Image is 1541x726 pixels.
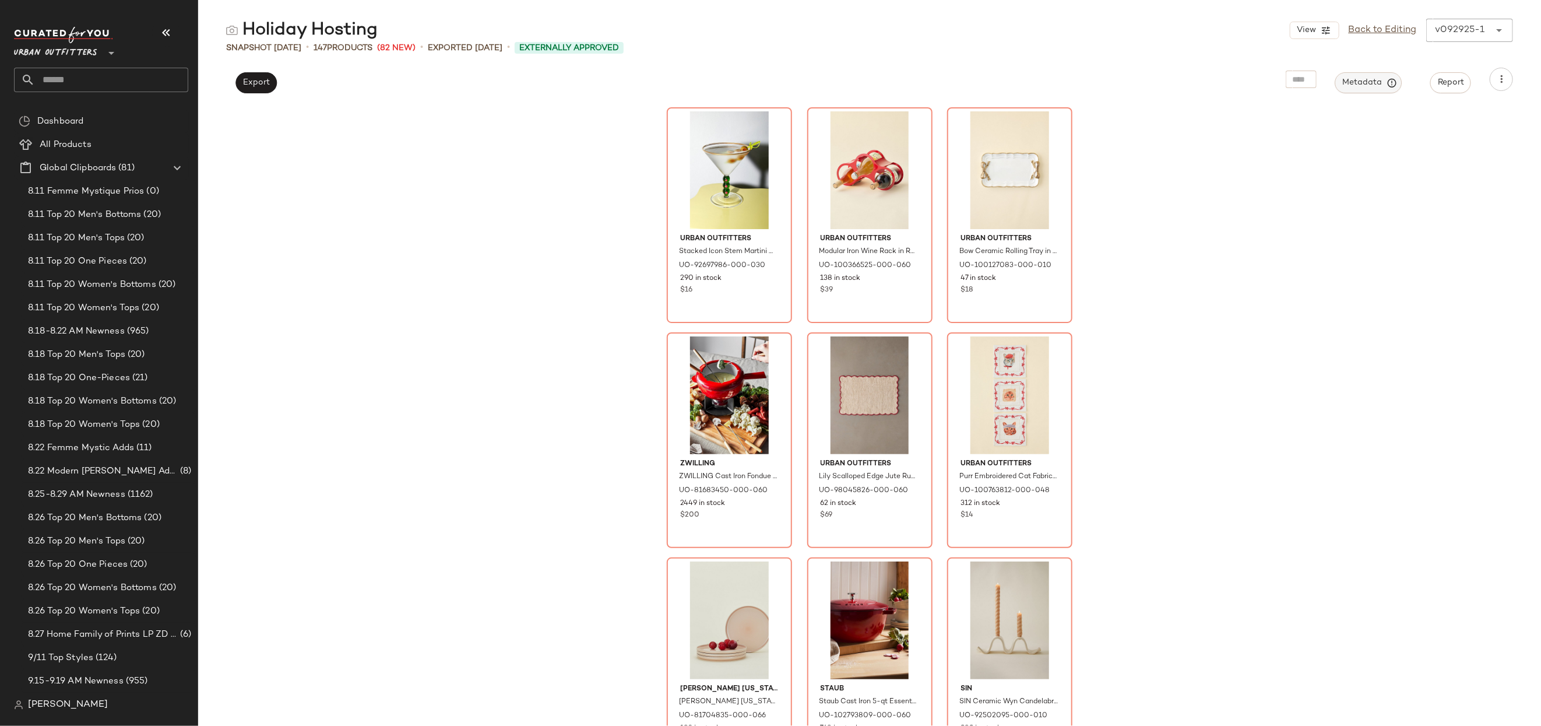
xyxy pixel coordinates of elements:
span: UO-102793809-000-060 [819,711,912,721]
span: 138 in stock [821,273,861,284]
img: 102793809_060_m [811,562,928,679]
span: (0) [145,185,159,198]
span: (11) [134,441,152,455]
span: Stacked Icon Stem Martini Glass in Green at Urban Outfitters [679,247,777,257]
span: UO-92697986-000-030 [679,261,765,271]
div: Holiday Hosting [226,19,378,42]
span: Externally Approved [519,42,619,54]
span: 8.18 Top 20 Women's Bottoms [28,395,157,408]
span: UO-100366525-000-060 [819,261,912,271]
img: 98045826_060_b [811,336,928,454]
span: 8.26 Top 20 Women's Tops [28,605,140,618]
span: $14 [961,510,973,521]
span: (955) [124,675,148,688]
span: 8.22 Femme Mystic Adds [28,441,134,455]
span: 8.26 Top 20 One Pieces [28,558,128,571]
span: Report [1437,78,1464,87]
img: cfy_white_logo.C9jOOHJF.svg [14,27,113,43]
span: 8.11 Top 20 Women's Tops [28,301,139,315]
span: UO-81704835-000-066 [679,711,766,721]
span: 8.11 Top 20 Women's Bottoms [28,278,156,292]
span: 8.22 Modern [PERSON_NAME] Adds [28,465,178,478]
span: Dashboard [37,115,83,128]
span: View [1296,26,1316,35]
span: 147 [314,44,327,52]
span: (82 New) [377,42,416,54]
span: (1162) [125,488,153,501]
span: Snapshot [DATE] [226,42,301,54]
span: $16 [680,285,692,296]
img: 81704835_066_m [671,562,788,679]
img: 100127083_010_b2 [951,111,1068,229]
span: (20) [140,605,160,618]
span: [PERSON_NAME] [28,698,108,712]
span: SIN Ceramic Wyn Candelabra in Cream at Urban Outfitters [959,697,1058,707]
span: Urban Outfitters [961,234,1059,244]
span: (6) [178,628,191,641]
span: Urban Outfitters [821,234,919,244]
p: Exported [DATE] [428,42,502,54]
span: Staub [821,684,919,695]
button: Report [1430,72,1471,93]
span: (20) [156,278,176,292]
span: Purr Embroidered Cat Fabric Coaster Set in Purr Print at Urban Outfitters [959,472,1058,482]
span: 8.18-8.22 AM Newness [28,325,125,338]
span: Urban Outfitters [680,234,779,244]
span: 312 in stock [961,499,1000,509]
span: ZWILLING Cast Iron Fondue Set in Cherry at Urban Outfitters [679,472,777,482]
span: (20) [139,301,159,315]
span: $200 [680,510,699,521]
button: Export [235,72,277,93]
span: 8.26 Top 20 Men's Bottoms [28,511,142,525]
span: Zwilling [680,459,779,469]
span: 8.18 Top 20 Women's Tops [28,418,140,432]
a: Back to Editing [1349,23,1417,37]
span: • [420,41,423,55]
span: 8.18 Top 20 Men's Tops [28,348,125,362]
img: 100763812_048_b [951,336,1068,454]
span: 8.11 Top 20 Men's Bottoms [28,208,142,222]
span: (20) [125,535,145,548]
span: [PERSON_NAME] [US_STATE] [680,684,779,695]
div: v092925-1 [1436,23,1485,37]
span: Global Clipboards [40,162,116,175]
span: (20) [140,418,160,432]
span: [PERSON_NAME] [US_STATE] Essential Stoneware Salad Plate in Pink at Urban Outfitters [679,697,777,707]
span: 8.18 Top 20 One-Pieces [28,371,130,385]
span: 9.15-9.19 AM Newness [28,675,124,688]
button: View [1290,22,1339,39]
span: 8.27 Home Family of Prints LP ZD Adds [28,628,178,641]
span: 8.25-8.29 AM Newness [28,488,125,501]
img: 92697986_030_b [671,111,788,229]
img: 92502095_010_m [951,562,1068,679]
span: (20) [142,511,162,525]
span: 290 in stock [680,273,722,284]
span: • [507,41,510,55]
span: (21) [130,371,148,385]
span: Urban Outfitters [821,459,919,469]
span: Export [242,78,270,87]
span: UO-81683450-000-060 [679,486,768,496]
span: 2449 in stock [680,499,725,509]
span: 8.11 Femme Mystique Prios [28,185,145,198]
span: 8.11 Top 20 One Pieces [28,255,127,268]
span: (20) [142,208,161,222]
span: Lily Scalloped Edge Jute Rug in Red at Urban Outfitters [819,472,918,482]
span: UO-92502095-000-010 [959,711,1047,721]
span: Urban Outfitters [14,40,97,61]
span: Bow Ceramic Rolling Tray in White at Urban Outfitters [959,247,1058,257]
span: 8.26 Top 20 Women's Bottoms [28,581,157,595]
span: 9/11 Top Styles [28,651,93,665]
span: 47 in stock [961,273,996,284]
span: UO-100127083-000-010 [959,261,1051,271]
span: Staub Cast Iron 5-qt Essential Dutch Oven in Cherry at Urban Outfitters [819,697,918,707]
img: svg%3e [19,115,30,127]
span: 8.11 Top 20 Men's Tops [28,232,125,245]
span: Urban Outfitters [961,459,1059,469]
span: (124) [93,651,117,665]
img: svg%3e [226,24,238,36]
span: SIN [961,684,1059,695]
span: $39 [821,285,833,296]
span: (20) [125,348,145,362]
div: Products [314,42,372,54]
